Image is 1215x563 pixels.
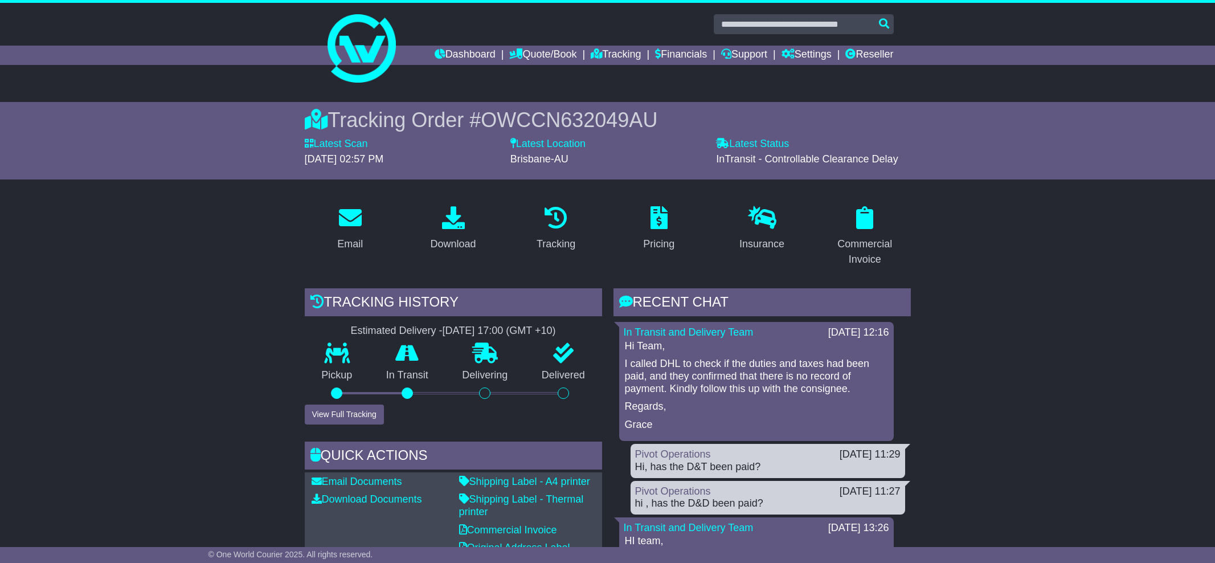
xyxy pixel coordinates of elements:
[481,108,657,132] span: OWCCN632049AU
[337,236,363,252] div: Email
[782,46,832,65] a: Settings
[443,325,556,337] div: [DATE] 17:00 (GMT +10)
[636,202,682,256] a: Pricing
[525,369,602,382] p: Delivered
[840,486,901,498] div: [DATE] 11:27
[635,497,901,510] div: hi , has the D&D been paid?
[828,327,889,339] div: [DATE] 12:16
[655,46,707,65] a: Financials
[208,550,373,559] span: © One World Courier 2025. All rights reserved.
[625,535,888,548] p: HI team,
[459,542,570,553] a: Original Address Label
[330,202,370,256] a: Email
[459,476,590,487] a: Shipping Label - A4 printer
[312,476,402,487] a: Email Documents
[459,493,584,517] a: Shipping Label - Thermal printer
[613,288,911,319] div: RECENT CHAT
[509,46,576,65] a: Quote/Book
[305,288,602,319] div: Tracking history
[840,448,901,461] div: [DATE] 11:29
[635,461,901,474] div: Hi, has the D&T been paid?
[305,153,384,165] span: [DATE] 02:57 PM
[312,493,422,505] a: Download Documents
[625,401,888,413] p: Regards,
[430,236,476,252] div: Download
[819,202,911,271] a: Commercial Invoice
[716,153,898,165] span: InTransit - Controllable Clearance Delay
[827,236,903,267] div: Commercial Invoice
[845,46,893,65] a: Reseller
[624,522,754,533] a: In Transit and Delivery Team
[305,442,602,472] div: Quick Actions
[305,325,602,337] div: Estimated Delivery -
[716,138,789,150] label: Latest Status
[510,138,586,150] label: Latest Location
[721,46,767,65] a: Support
[529,202,583,256] a: Tracking
[635,486,711,497] a: Pivot Operations
[369,369,445,382] p: In Transit
[643,236,674,252] div: Pricing
[625,419,888,431] p: Grace
[635,448,711,460] a: Pivot Operations
[625,358,888,395] p: I called DHL to check if the duties and taxes had been paid, and they confirmed that there is no ...
[423,202,483,256] a: Download
[305,108,911,132] div: Tracking Order #
[435,46,496,65] a: Dashboard
[591,46,641,65] a: Tracking
[305,405,384,425] button: View Full Tracking
[510,153,568,165] span: Brisbane-AU
[537,236,575,252] div: Tracking
[305,138,368,150] label: Latest Scan
[305,369,370,382] p: Pickup
[459,524,557,536] a: Commercial Invoice
[445,369,525,382] p: Delivering
[624,327,754,338] a: In Transit and Delivery Team
[732,202,792,256] a: Insurance
[625,340,888,353] p: Hi Team,
[739,236,784,252] div: Insurance
[828,522,889,535] div: [DATE] 13:26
